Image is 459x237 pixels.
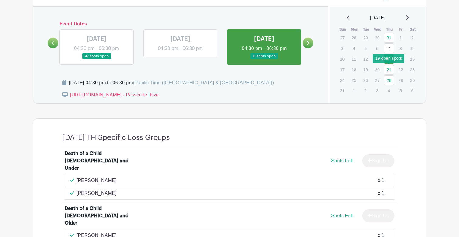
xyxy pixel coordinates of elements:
[372,33,382,42] p: 30
[384,75,394,85] a: 28
[384,26,396,32] th: Thu
[331,158,353,163] span: Spots Full
[407,54,417,64] p: 16
[407,65,417,74] p: 23
[361,44,371,53] p: 5
[361,86,371,95] p: 2
[396,76,406,85] p: 29
[349,44,359,53] p: 4
[372,26,384,32] th: Wed
[384,43,394,53] a: 7
[361,54,371,64] p: 12
[62,133,170,142] h4: [DATE] TH Specific Loss Groups
[396,33,406,42] p: 1
[384,65,394,75] a: 21
[378,177,384,184] div: x 1
[372,54,382,64] p: 13
[407,33,417,42] p: 2
[348,26,360,32] th: Mon
[360,26,372,32] th: Tue
[372,65,382,74] p: 20
[337,44,347,53] p: 3
[396,86,406,95] p: 5
[384,33,394,43] a: 31
[337,86,347,95] p: 31
[331,213,353,218] span: Spots Full
[69,79,274,86] div: [DATE] 04:30 pm to 06:30 pm
[349,54,359,64] p: 11
[407,44,417,53] p: 9
[372,44,382,53] p: 6
[378,190,384,197] div: x 1
[373,54,404,63] div: 19 open spots
[65,150,140,172] div: Death of a Child [DEMOGRAPHIC_DATA] and Under
[407,26,419,32] th: Sat
[349,65,359,74] p: 18
[396,44,406,53] p: 8
[65,205,140,227] div: Death of a Child [DEMOGRAPHIC_DATA] and Older
[58,21,303,27] h6: Event Dates
[76,190,117,197] p: [PERSON_NAME]
[384,86,394,95] p: 4
[70,92,159,97] a: [URL][DOMAIN_NAME] - Passcode: love
[407,86,417,95] p: 6
[349,86,359,95] p: 1
[372,86,382,95] p: 3
[337,33,347,42] p: 27
[361,65,371,74] p: 19
[370,14,385,22] span: [DATE]
[337,26,349,32] th: Sun
[349,76,359,85] p: 25
[349,33,359,42] p: 28
[76,177,117,184] p: [PERSON_NAME]
[395,26,407,32] th: Fri
[133,80,274,85] span: (Pacific Time ([GEOGRAPHIC_DATA] & [GEOGRAPHIC_DATA]))
[372,76,382,85] p: 27
[361,33,371,42] p: 29
[337,65,347,74] p: 17
[396,65,406,74] p: 22
[337,54,347,64] p: 10
[407,76,417,85] p: 30
[361,76,371,85] p: 26
[337,76,347,85] p: 24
